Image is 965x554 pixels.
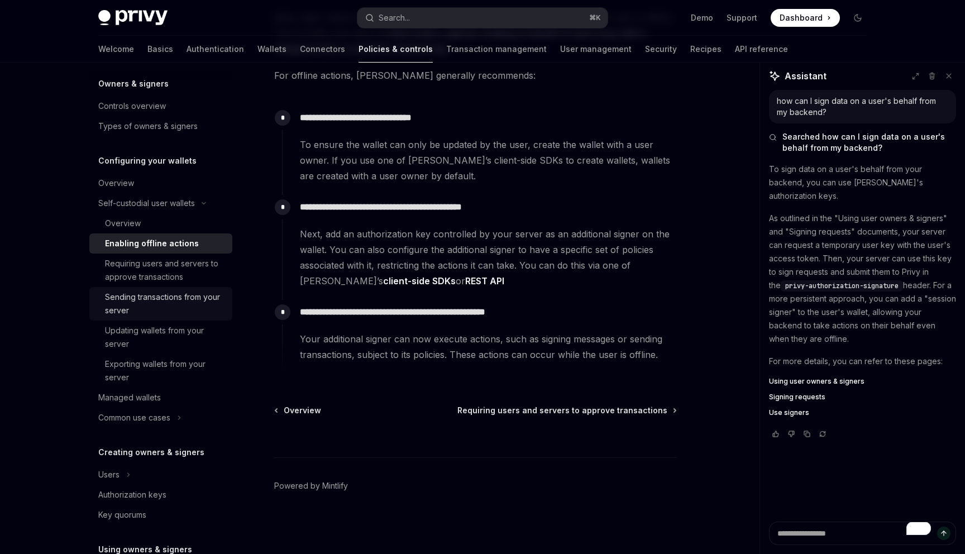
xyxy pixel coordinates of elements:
div: Overview [105,217,141,230]
a: Managed wallets [89,388,232,408]
a: Security [645,36,677,63]
a: Wallets [257,36,286,63]
img: dark logo [98,10,168,26]
button: Searched how can I sign data on a user's behalf from my backend? [769,131,956,154]
a: Controls overview [89,96,232,116]
div: Self-custodial user wallets [98,197,195,210]
a: Requiring users and servers to approve transactions [89,254,232,287]
span: ⌘ K [589,13,601,22]
h5: Configuring your wallets [98,154,197,168]
a: Signing requests [769,393,956,402]
h5: Creating owners & signers [98,446,204,459]
div: Search... [379,11,410,25]
span: Next, add an authorization key controlled by your server as an additional signer on the wallet. Y... [300,226,676,289]
a: Overview [89,173,232,193]
span: For offline actions, [PERSON_NAME] generally recommends: [274,68,677,83]
button: Copy chat response [800,428,814,440]
a: Overview [89,213,232,233]
span: Using user owners & signers [769,377,864,386]
div: Enabling offline actions [105,237,199,250]
div: Controls overview [98,99,166,113]
div: Key quorums [98,508,146,522]
div: Updating wallets from your server [105,324,226,351]
a: Requiring users and servers to approve transactions [457,405,676,416]
a: REST API [465,275,504,287]
button: Vote that response was good [769,428,782,440]
span: Your additional signer can now execute actions, such as signing messages or sending transactions,... [300,331,676,362]
div: Managed wallets [98,391,161,404]
a: Enabling offline actions [89,233,232,254]
span: Use signers [769,408,809,417]
button: Vote that response was not good [785,428,798,440]
div: Authorization keys [98,488,166,502]
p: To sign data on a user's behalf from your backend, you can use [PERSON_NAME]'s authorization keys. [769,163,956,203]
a: Key quorums [89,505,232,525]
div: Exporting wallets from your server [105,357,226,384]
div: Overview [98,176,134,190]
p: For more details, you can refer to these pages: [769,355,956,368]
span: To ensure the wallet can only be updated by the user, create the wallet with a user owner. If you... [300,137,676,184]
h5: Owners & signers [98,77,169,90]
a: Authorization keys [89,485,232,505]
a: Using user owners & signers [769,377,956,386]
a: Types of owners & signers [89,116,232,136]
a: Policies & controls [359,36,433,63]
span: Overview [284,405,321,416]
div: Sending transactions from your server [105,290,226,317]
p: As outlined in the "Using user owners & signers" and "Signing requests" documents, your server ca... [769,212,956,346]
button: Self-custodial user wallets [89,193,232,213]
button: Users [89,465,232,485]
button: Toggle dark mode [849,9,867,27]
a: Recipes [690,36,722,63]
span: Signing requests [769,393,825,402]
button: Send message [937,527,950,540]
a: Overview [275,405,321,416]
span: Dashboard [780,12,823,23]
a: Powered by Mintlify [274,480,348,491]
span: Requiring users and servers to approve transactions [457,405,667,416]
a: Demo [691,12,713,23]
span: privy-authorization-signature [785,281,899,290]
a: Sending transactions from your server [89,287,232,321]
div: Common use cases [98,411,170,424]
textarea: To enrich screen reader interactions, please activate Accessibility in Grammarly extension settings [769,522,956,545]
a: API reference [735,36,788,63]
a: Transaction management [446,36,547,63]
div: Types of owners & signers [98,120,198,133]
button: Common use cases [89,408,232,428]
a: Dashboard [771,9,840,27]
a: Authentication [187,36,244,63]
button: Reload last chat [816,428,829,440]
a: Updating wallets from your server [89,321,232,354]
button: Search...⌘K [357,8,608,28]
span: Assistant [785,69,827,83]
a: Use signers [769,408,956,417]
a: Exporting wallets from your server [89,354,232,388]
span: Searched how can I sign data on a user's behalf from my backend? [782,131,956,154]
a: Basics [147,36,173,63]
a: Support [727,12,757,23]
a: Welcome [98,36,134,63]
a: User management [560,36,632,63]
div: Users [98,468,120,481]
div: how can I sign data on a user's behalf from my backend? [777,95,948,118]
div: Requiring users and servers to approve transactions [105,257,226,284]
a: Connectors [300,36,345,63]
a: client-side SDKs [383,275,456,287]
